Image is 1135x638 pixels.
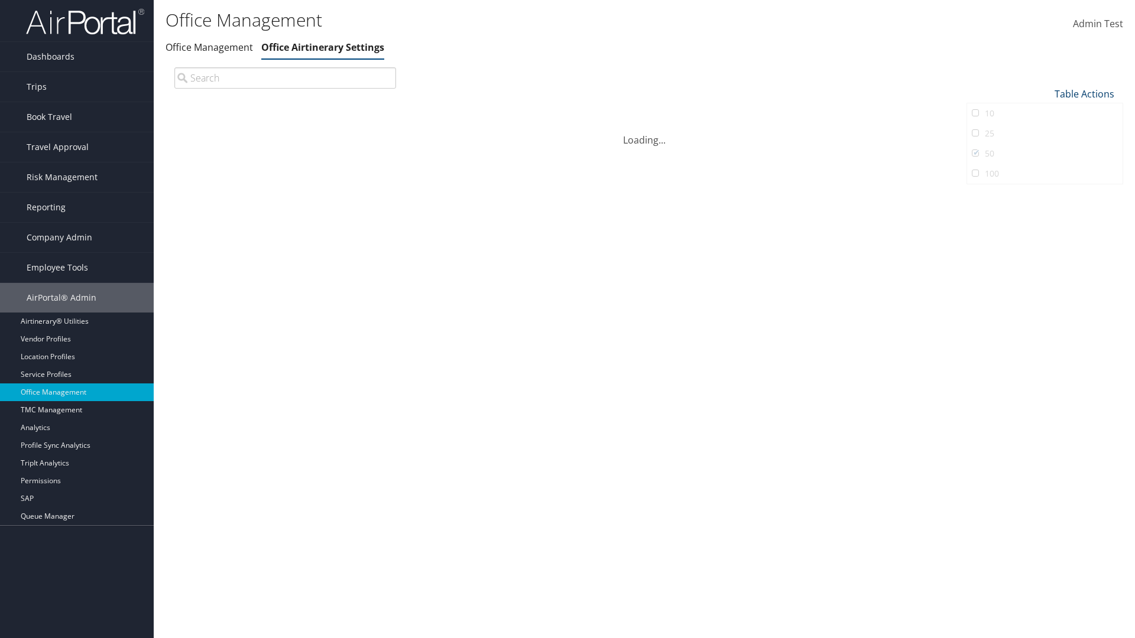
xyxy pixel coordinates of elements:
a: Column Visibility [967,102,1123,122]
span: Book Travel [27,102,72,132]
span: Company Admin [27,223,92,252]
span: Risk Management [27,162,98,192]
span: Employee Tools [27,253,88,282]
span: Reporting [27,193,66,222]
img: airportal-logo.png [26,8,144,35]
a: 50 [967,144,1123,164]
span: Travel Approval [27,132,89,162]
span: Trips [27,72,47,102]
a: 10 [967,103,1123,123]
span: AirPortal® Admin [27,283,96,313]
a: 25 [967,123,1123,144]
a: 100 [967,164,1123,184]
span: Dashboards [27,42,74,71]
